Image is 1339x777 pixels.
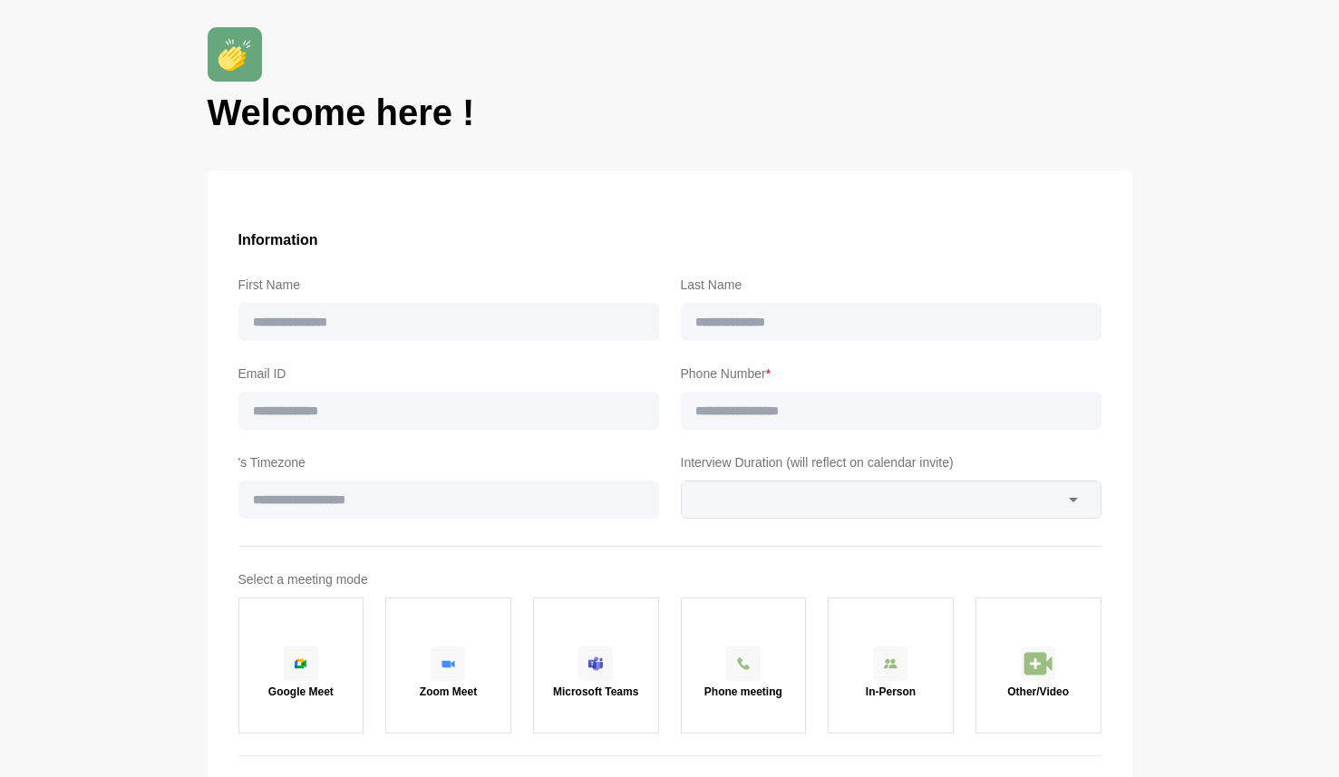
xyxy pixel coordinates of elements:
p: Google Meet [268,686,334,697]
label: Select a meeting mode [238,568,1101,590]
label: Email ID [238,363,659,384]
h1: Welcome here ! [208,89,1132,136]
p: Phone meeting [704,686,782,697]
label: First Name [238,274,659,296]
p: Microsoft Teams [553,686,638,697]
p: Other/Video [1007,686,1069,697]
label: Last Name [681,274,1101,296]
p: Zoom Meet [420,686,477,697]
label: 's Timezone [238,452,659,473]
h3: Information [238,228,1101,252]
label: Interview Duration (will reflect on calendar invite) [681,452,1101,473]
p: In-Person [866,686,916,697]
label: Phone Number [681,363,1101,384]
